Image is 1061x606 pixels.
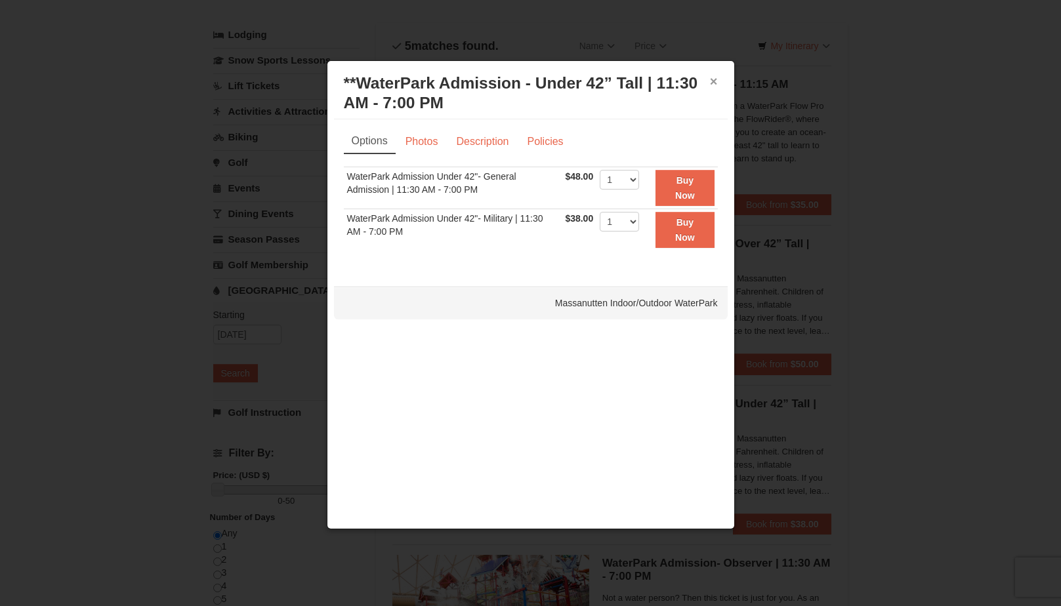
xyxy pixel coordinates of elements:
[334,287,728,319] div: Massanutten Indoor/Outdoor WaterPark
[518,129,572,154] a: Policies
[344,129,396,154] a: Options
[344,73,718,113] h3: **WaterPark Admission - Under 42” Tall | 11:30 AM - 7:00 PM
[675,217,695,242] strong: Buy Now
[655,212,714,248] button: Buy Now
[710,75,718,88] button: ×
[344,167,562,209] td: WaterPark Admission Under 42"- General Admission | 11:30 AM - 7:00 PM
[565,171,593,182] span: $48.00
[344,209,562,251] td: WaterPark Admission Under 42"- Military | 11:30 AM - 7:00 PM
[675,175,695,200] strong: Buy Now
[447,129,517,154] a: Description
[655,170,714,206] button: Buy Now
[565,213,593,224] span: $38.00
[397,129,447,154] a: Photos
